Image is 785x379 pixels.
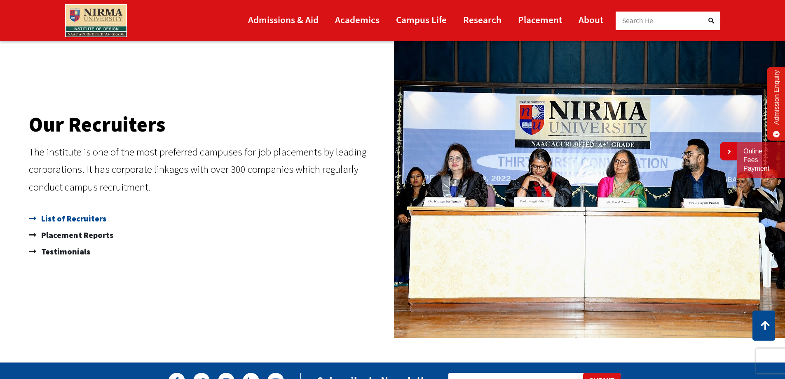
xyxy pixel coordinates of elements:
a: Testimonials [29,243,389,260]
a: Online Fees Payment [743,147,779,173]
a: List of Recruiters [29,210,389,227]
span: Testimonials [39,243,90,260]
a: Research [463,10,501,29]
img: main_logo [65,4,127,37]
h2: Our Recruiters [29,114,389,135]
a: Campus Life [396,10,447,29]
span: Placement Reports [39,227,113,243]
a: About [579,10,603,29]
a: Academics [335,10,380,29]
a: Admissions & Aid [248,10,319,29]
span: List of Recruiters [39,210,106,227]
a: Placement [518,10,562,29]
p: The institute is one of the most preferred campuses for job placements by leading corporations. I... [29,143,389,196]
span: Search He [622,16,654,25]
a: Placement Reports [29,227,389,243]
